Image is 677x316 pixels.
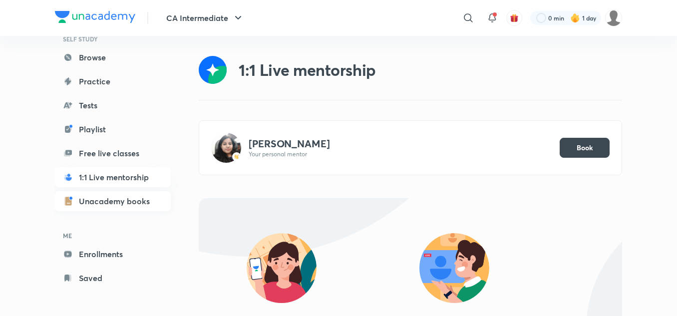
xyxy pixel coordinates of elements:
[55,227,171,244] h6: ME
[55,11,135,25] a: Company Logo
[55,11,135,23] img: Company Logo
[605,9,622,26] img: Pooja Rajput
[560,138,610,158] button: Book
[247,233,317,303] img: Need help
[55,71,171,91] a: Practice
[249,137,552,150] h4: [PERSON_NAME]
[55,268,171,288] a: Saved
[506,10,522,26] button: avatar
[160,8,250,28] button: CA Intermediate
[55,47,171,67] a: Browse
[211,133,241,163] img: Avatar
[55,30,171,47] h6: SELF STUDY
[55,167,171,187] a: 1:1 Live mentorship
[55,191,171,211] a: Unacademy books
[55,244,171,264] a: Enrollments
[55,119,171,139] a: Playlist
[249,150,552,158] p: Your personal mentor
[232,152,241,161] img: -
[55,95,171,115] a: Tests
[55,143,171,163] a: Free live classes
[510,13,519,22] img: avatar
[570,13,580,23] img: streak
[577,143,593,153] span: Book
[239,60,376,80] div: 1:1 Live mentorship
[419,233,489,303] img: Live Interact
